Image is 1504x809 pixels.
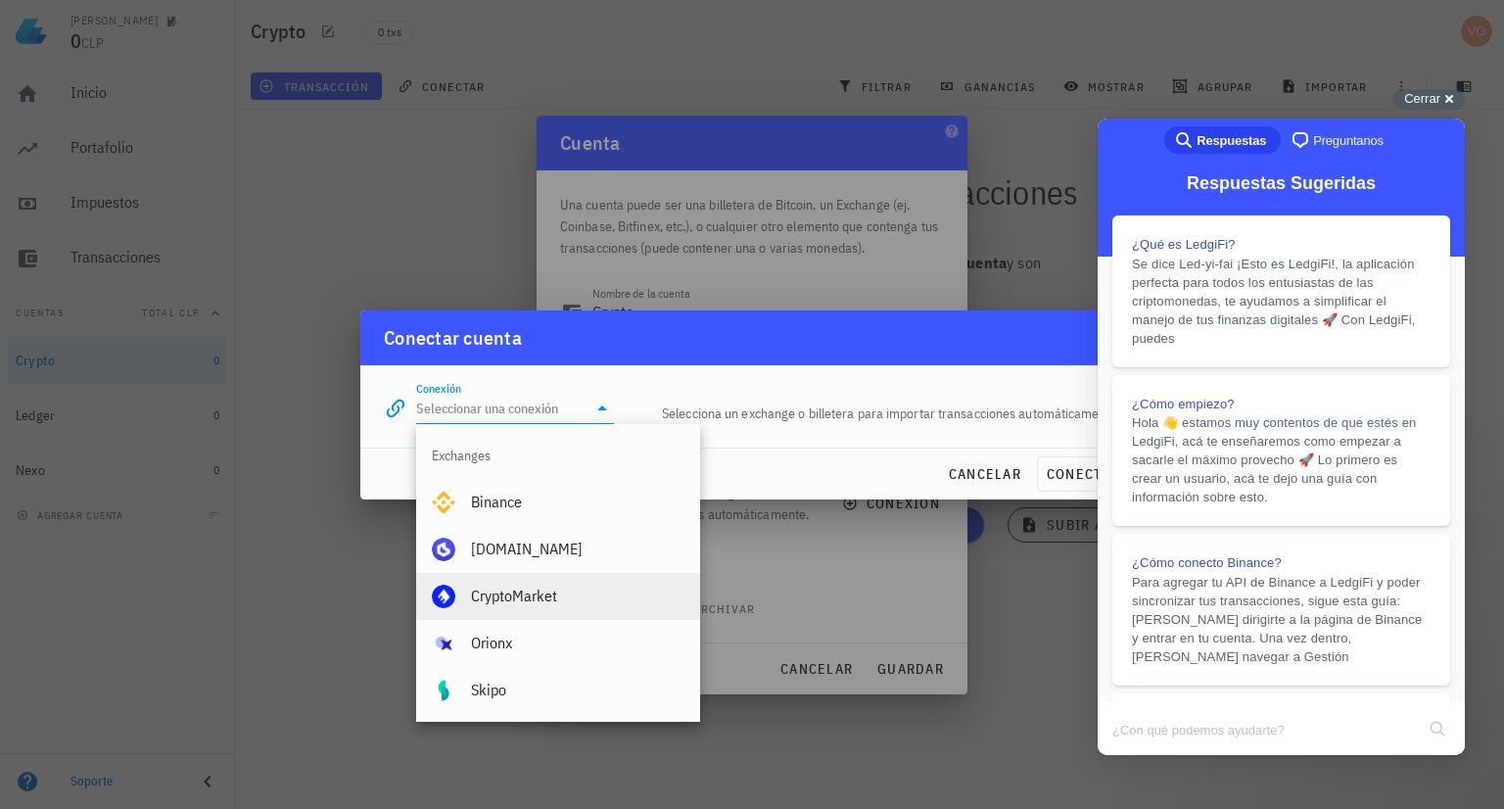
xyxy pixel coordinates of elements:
iframe: Help Scout Beacon - Live Chat, Contact Form, and Knowledge Base [1098,119,1465,755]
div: CryptoMarket [471,587,684,605]
div: [DOMAIN_NAME] [471,540,684,558]
span: conectar [1046,465,1119,483]
div: Orionx [471,634,684,652]
span: cancelar [948,465,1021,483]
div: Selecciona un exchange o billetera para importar transacciones automáticamente. [626,391,1132,436]
button: cancelar [940,456,1029,492]
div: Skipo [471,681,684,699]
div: Exchanges [416,432,700,479]
button: conectar [1037,456,1128,492]
label: Conexión [416,381,461,396]
div: Binance [471,493,684,511]
input: Seleccionar una conexión [416,393,587,424]
span: Cerrar [1404,91,1440,106]
div: Conectar cuenta [384,322,522,354]
button: Cerrar [1392,89,1465,110]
